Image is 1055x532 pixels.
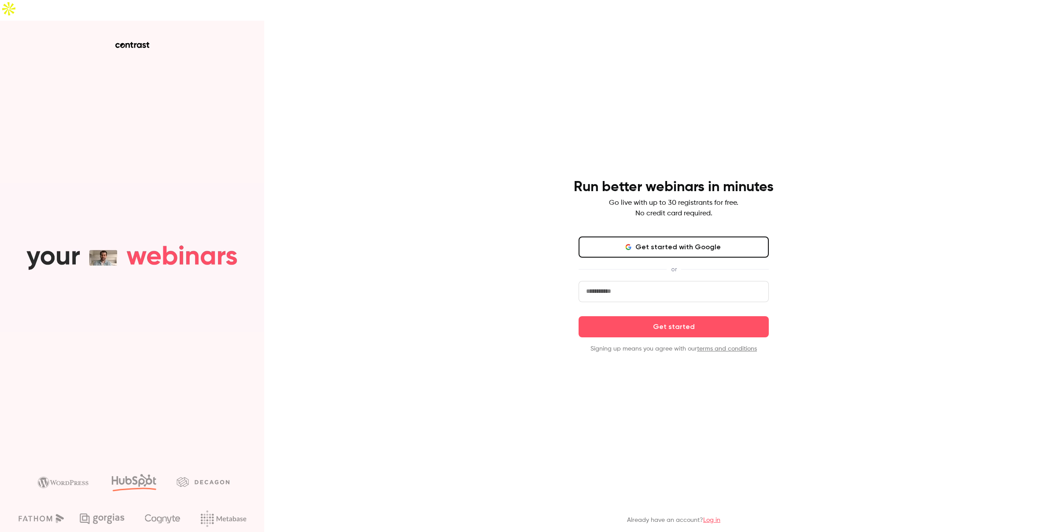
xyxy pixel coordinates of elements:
a: terms and conditions [697,346,757,352]
p: Signing up means you agree with our [579,344,769,353]
a: Log in [703,517,720,523]
button: Get started with Google [579,236,769,258]
p: Go live with up to 30 registrants for free. No credit card required. [609,198,738,219]
img: decagon [177,477,229,487]
h4: Run better webinars in minutes [574,178,774,196]
button: Get started [579,316,769,337]
span: or [667,265,681,274]
p: Already have an account? [627,516,720,525]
